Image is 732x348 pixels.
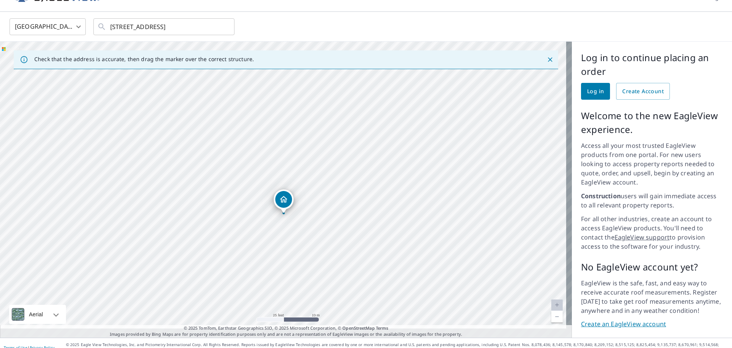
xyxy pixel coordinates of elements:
a: Create Account [616,83,670,100]
div: Dropped pin, building 1, Residential property, 1149 UPPER RIVER CRT MISSISSAUGA ON L5W1C2 [274,189,294,213]
p: EagleView is the safe, fast, and easy way to receive accurate roof measurements. Register [DATE] ... [581,278,723,315]
a: Current Level 20, Zoom In Disabled [551,299,563,311]
a: Terms [376,325,388,331]
p: No EagleView account yet? [581,260,723,274]
strong: Construction [581,192,621,200]
div: Aerial [9,305,66,324]
a: OpenStreetMap [342,325,374,331]
div: [GEOGRAPHIC_DATA] [10,16,86,37]
p: users will gain immediate access to all relevant property reports. [581,191,723,210]
a: Log in [581,83,610,100]
input: Search by address or latitude-longitude [110,16,219,37]
a: EagleView support [615,233,670,241]
p: For all other industries, create an account to access EagleView products. You'll need to contact ... [581,214,723,251]
a: Create an EagleView account [581,320,723,329]
button: Close [545,55,555,65]
span: Log in [587,87,604,96]
p: Log in to continue placing an order [581,51,723,78]
p: Welcome to the new EagleView experience. [581,109,723,136]
span: © 2025 TomTom, Earthstar Geographics SIO, © 2025 Microsoft Corporation, © [184,325,388,332]
span: Create Account [622,87,664,96]
p: Check that the address is accurate, then drag the marker over the correct structure. [34,56,254,63]
div: Aerial [27,305,45,324]
a: Current Level 20, Zoom Out [551,311,563,322]
p: Access all your most trusted EagleView products from one portal. For new users looking to access ... [581,141,723,187]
